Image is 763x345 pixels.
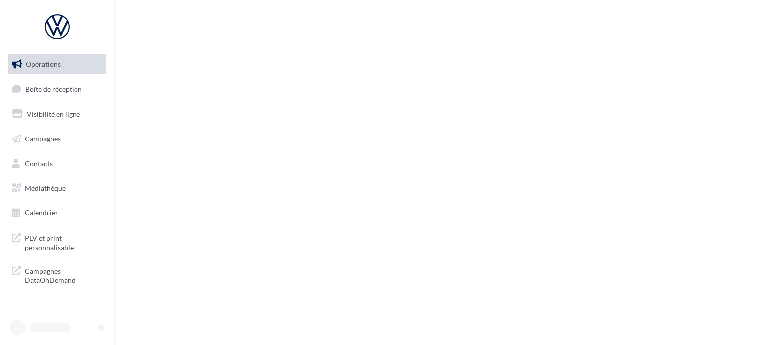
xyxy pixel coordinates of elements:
[6,260,108,289] a: Campagnes DataOnDemand
[25,135,61,143] span: Campagnes
[6,54,108,74] a: Opérations
[6,104,108,125] a: Visibilité en ligne
[25,231,102,253] span: PLV et print personnalisable
[6,129,108,149] a: Campagnes
[6,153,108,174] a: Contacts
[25,84,82,93] span: Boîte de réception
[25,264,102,285] span: Campagnes DataOnDemand
[25,208,58,217] span: Calendrier
[6,203,108,223] a: Calendrier
[26,60,61,68] span: Opérations
[25,184,66,192] span: Médiathèque
[6,78,108,100] a: Boîte de réception
[25,159,53,167] span: Contacts
[6,178,108,199] a: Médiathèque
[27,110,80,118] span: Visibilité en ligne
[6,227,108,257] a: PLV et print personnalisable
